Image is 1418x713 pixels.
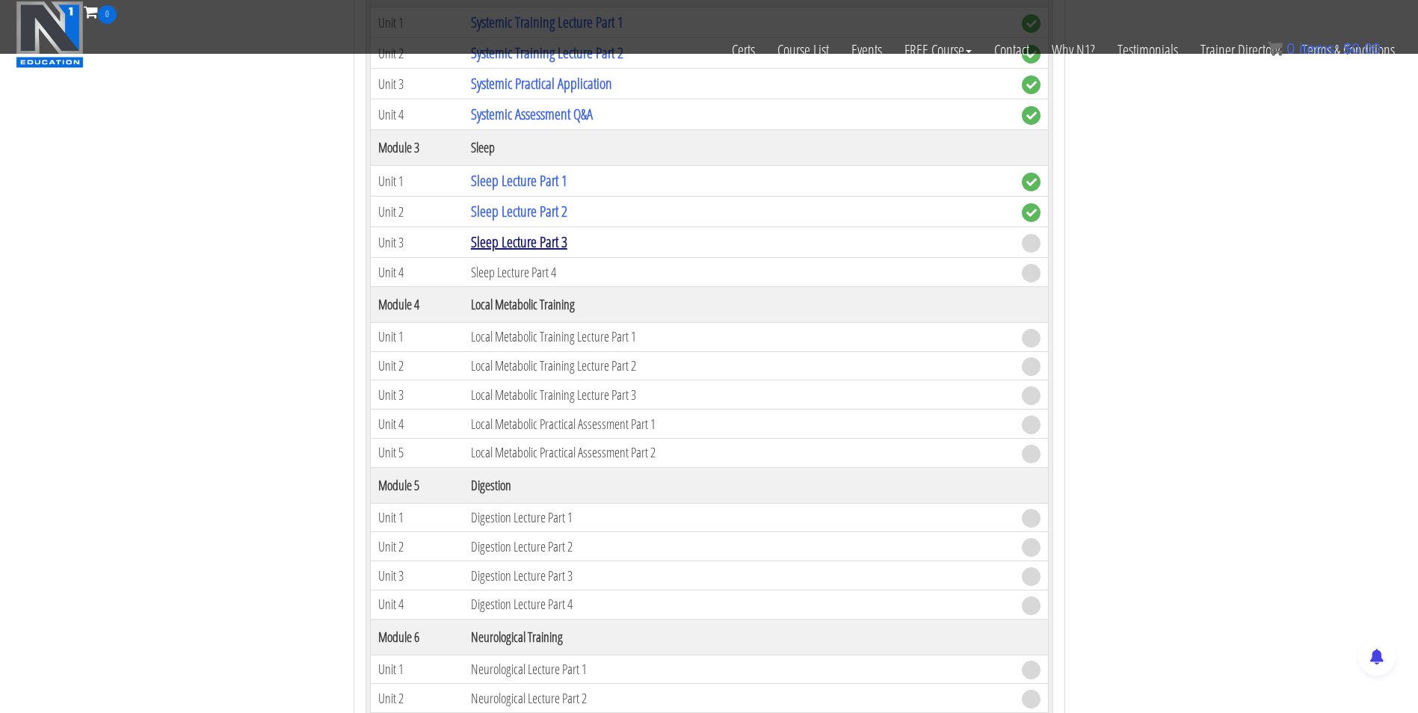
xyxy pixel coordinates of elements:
td: Unit 2 [370,684,463,713]
span: $ [1343,40,1351,57]
a: Sleep Lecture Part 1 [471,170,567,191]
a: Sleep Lecture Part 3 [471,232,567,252]
a: Testimonials [1106,24,1189,76]
td: Unit 2 [370,351,463,380]
td: Neurological Lecture Part 2 [463,684,1014,713]
th: Neurological Training [463,619,1014,655]
td: Local Metabolic Training Lecture Part 2 [463,351,1014,380]
td: Unit 3 [370,227,463,258]
td: Unit 2 [370,197,463,227]
th: Module 3 [370,130,463,166]
img: icon11.png [1268,41,1283,56]
td: Unit 1 [370,655,463,684]
td: Unit 3 [370,69,463,99]
td: Digestion Lecture Part 1 [463,503,1014,532]
td: Sleep Lecture Part 4 [463,258,1014,287]
img: n1-education [16,1,84,68]
td: Digestion Lecture Part 4 [463,590,1014,619]
td: Unit 1 [370,166,463,197]
th: Digestion [463,467,1014,503]
th: Local Metabolic Training [463,287,1014,323]
td: Unit 1 [370,323,463,352]
th: Module 6 [370,619,463,655]
td: Unit 3 [370,380,463,410]
span: 0 [98,5,117,24]
span: complete [1022,75,1041,94]
a: Why N1? [1041,24,1106,76]
td: Unit 5 [370,438,463,467]
th: Module 5 [370,467,463,503]
td: Local Metabolic Practical Assessment Part 2 [463,438,1014,467]
td: Local Metabolic Practical Assessment Part 1 [463,410,1014,439]
bdi: 0.00 [1343,40,1381,57]
td: Neurological Lecture Part 1 [463,655,1014,684]
span: 0 [1286,40,1295,57]
td: Unit 1 [370,503,463,532]
a: Events [840,24,893,76]
a: Systemic Practical Application [471,73,612,93]
td: Digestion Lecture Part 2 [463,532,1014,561]
th: Module 4 [370,287,463,323]
a: Systemic Assessment Q&A [471,104,593,124]
a: Terms & Conditions [1291,24,1406,76]
span: complete [1022,106,1041,125]
a: Trainer Directory [1189,24,1291,76]
a: 0 items: $0.00 [1268,40,1381,57]
a: Sleep Lecture Part 2 [471,201,567,221]
td: Unit 4 [370,258,463,287]
a: Course List [766,24,840,76]
a: Certs [721,24,766,76]
td: Unit 4 [370,410,463,439]
span: complete [1022,173,1041,191]
td: Unit 4 [370,99,463,130]
th: Sleep [463,130,1014,166]
td: Unit 4 [370,590,463,619]
a: FREE Course [893,24,983,76]
a: Contact [983,24,1041,76]
td: Unit 3 [370,561,463,590]
span: items: [1299,40,1339,57]
td: Unit 2 [370,532,463,561]
td: Local Metabolic Training Lecture Part 3 [463,380,1014,410]
span: complete [1022,203,1041,222]
a: 0 [84,1,117,22]
td: Digestion Lecture Part 3 [463,561,1014,590]
td: Local Metabolic Training Lecture Part 1 [463,323,1014,352]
